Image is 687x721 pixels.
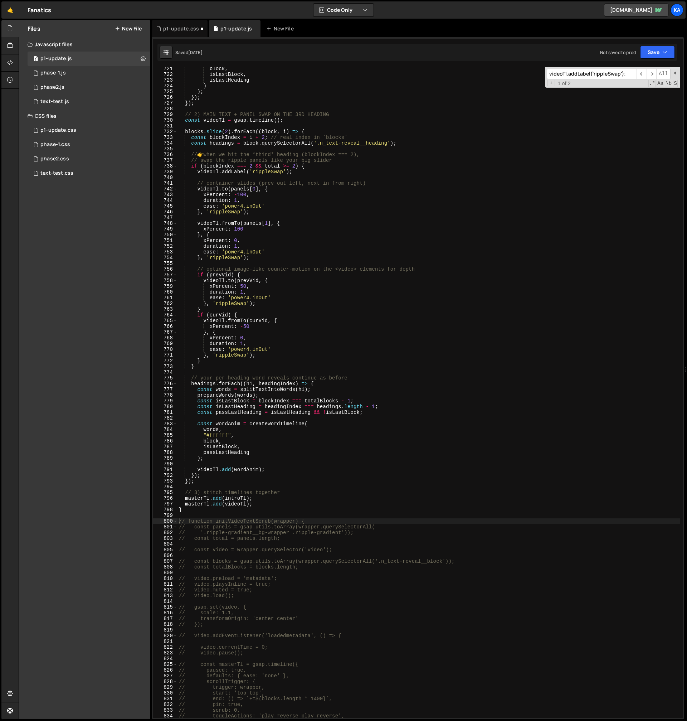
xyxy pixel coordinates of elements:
[153,135,177,140] div: 733
[153,66,177,72] div: 721
[153,547,177,553] div: 805
[153,513,177,518] div: 799
[153,255,177,261] div: 754
[153,581,177,587] div: 811
[153,100,177,106] div: 727
[1,1,19,19] a: 🤙
[153,95,177,100] div: 726
[153,249,177,255] div: 753
[153,673,177,679] div: 827
[40,98,69,105] div: text-test.js
[153,536,177,541] div: 803
[153,616,177,621] div: 817
[153,312,177,318] div: 764
[153,518,177,524] div: 800
[153,163,177,169] div: 738
[671,4,683,16] a: Ka
[153,667,177,673] div: 826
[153,375,177,381] div: 775
[153,341,177,347] div: 769
[153,387,177,392] div: 777
[28,123,150,137] div: 13108/40279.css
[153,650,177,656] div: 823
[153,696,177,702] div: 831
[153,301,177,306] div: 762
[40,156,69,162] div: phase2.css
[153,175,177,180] div: 740
[28,137,150,152] div: 13108/33313.css
[153,495,177,501] div: 796
[153,278,177,284] div: 758
[153,324,177,329] div: 766
[555,81,574,86] span: 1 of 2
[153,478,177,484] div: 793
[153,152,177,158] div: 736
[153,707,177,713] div: 833
[656,69,671,79] span: Alt-Enter
[153,656,177,662] div: 824
[153,306,177,312] div: 763
[153,266,177,272] div: 756
[153,226,177,232] div: 749
[266,25,296,32] div: New File
[153,209,177,215] div: 746
[153,570,177,576] div: 809
[153,444,177,450] div: 787
[153,381,177,387] div: 776
[153,604,177,610] div: 815
[153,284,177,289] div: 759
[665,80,672,87] span: Whole Word Search
[153,369,177,375] div: 774
[153,192,177,198] div: 743
[153,627,177,633] div: 819
[153,633,177,639] div: 820
[648,80,656,87] span: RegExp Search
[153,558,177,564] div: 807
[28,95,150,109] div: 13108/42126.js
[153,129,177,135] div: 732
[153,587,177,593] div: 812
[604,4,668,16] a: [DOMAIN_NAME]
[19,37,150,52] div: Javascript files
[28,52,150,66] div: 13108/40278.js
[153,610,177,616] div: 816
[153,186,177,192] div: 742
[153,702,177,707] div: 832
[153,639,177,644] div: 821
[153,272,177,278] div: 757
[40,84,64,91] div: phase2.js
[153,215,177,221] div: 747
[153,621,177,627] div: 818
[153,679,177,684] div: 828
[153,329,177,335] div: 767
[153,404,177,410] div: 780
[115,26,142,32] button: New File
[153,599,177,604] div: 814
[153,352,177,358] div: 771
[153,77,177,83] div: 723
[153,473,177,478] div: 792
[153,89,177,95] div: 725
[153,140,177,146] div: 734
[153,347,177,352] div: 770
[547,80,555,86] span: Toggle Replace mode
[153,169,177,175] div: 739
[153,713,177,719] div: 834
[28,25,40,33] h2: Files
[153,83,177,89] div: 724
[40,127,76,134] div: p1-update.css
[153,295,177,301] div: 761
[153,593,177,599] div: 813
[153,427,177,432] div: 784
[153,335,177,341] div: 768
[153,392,177,398] div: 778
[163,25,199,32] div: p1-update.css
[547,69,637,79] input: Search for
[153,644,177,650] div: 822
[600,49,636,55] div: Not saved to prod
[153,261,177,266] div: 755
[153,501,177,507] div: 797
[153,490,177,495] div: 795
[153,123,177,129] div: 731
